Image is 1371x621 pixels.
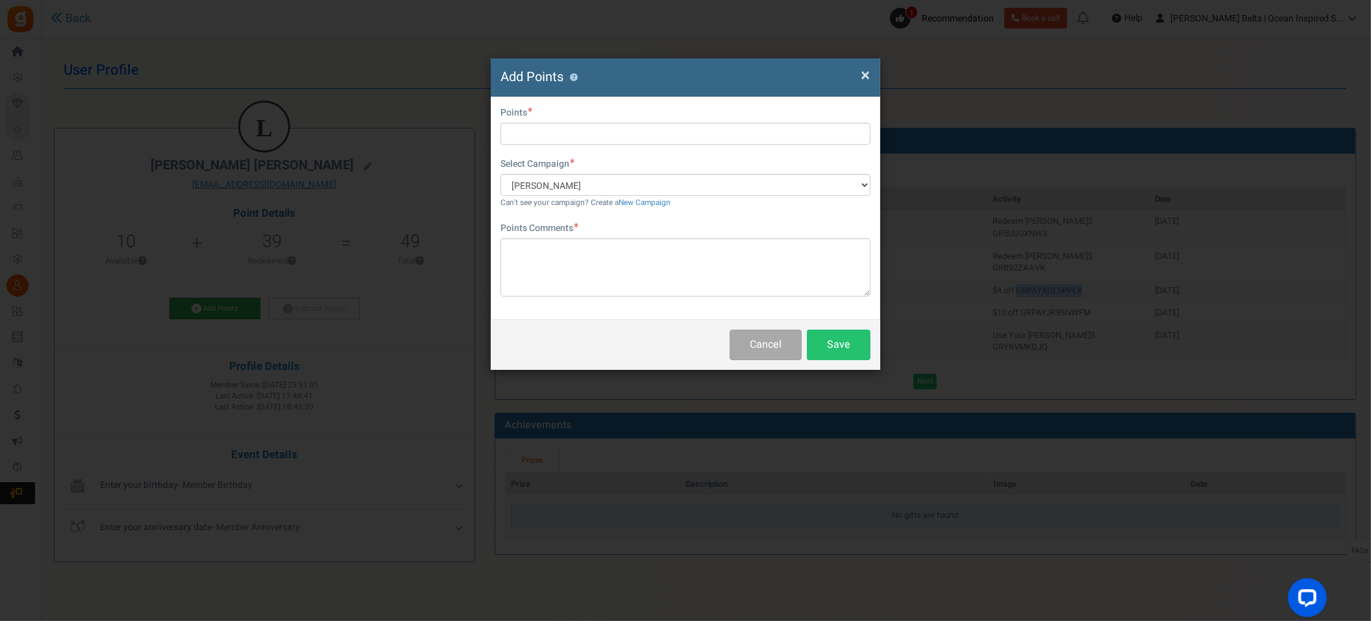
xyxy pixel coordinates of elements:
button: Cancel [730,330,802,360]
label: Select Campaign [500,158,574,171]
a: New Campaign [619,197,671,208]
label: Points [500,106,532,119]
span: × [861,63,870,88]
button: Save [807,330,871,360]
span: Add Points [500,67,563,86]
small: Can't see your campaign? Create a [500,197,671,208]
button: ? [570,73,578,82]
label: Points Comments [500,222,578,235]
